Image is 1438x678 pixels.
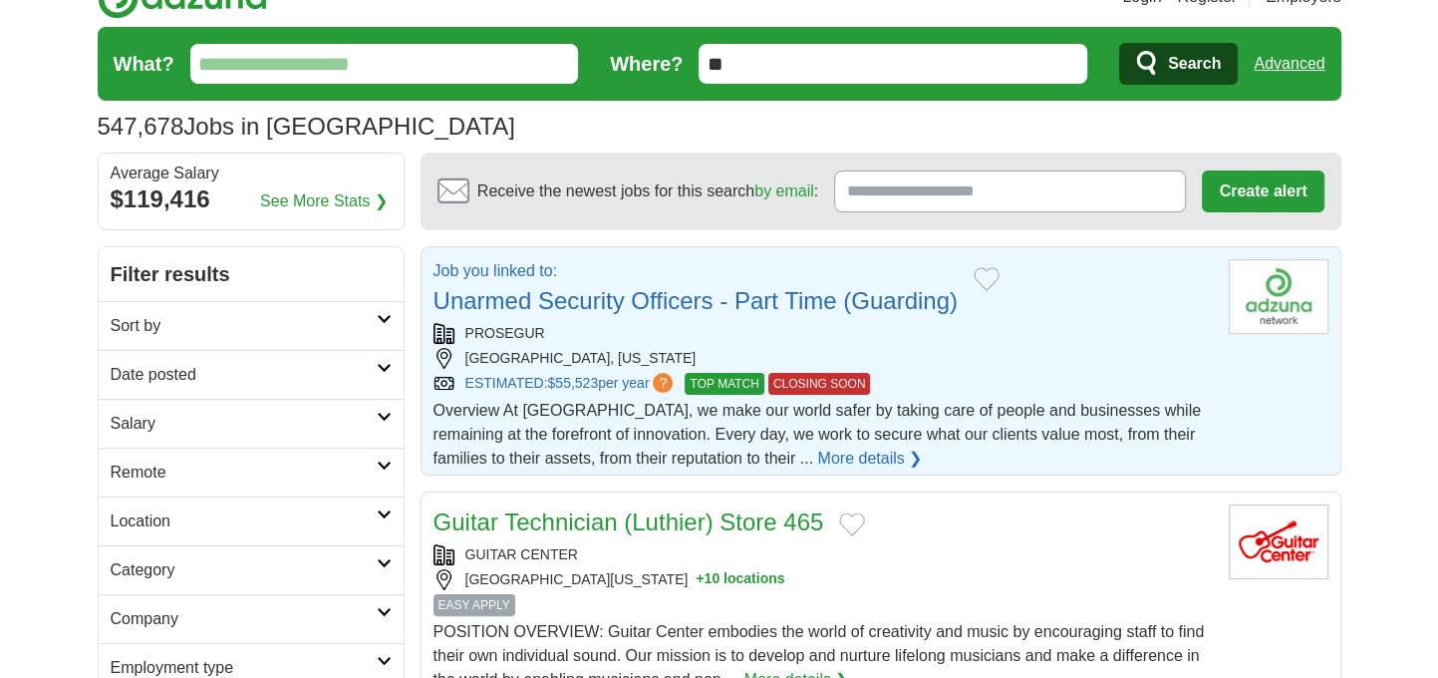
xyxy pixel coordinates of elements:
div: $119,416 [111,181,392,217]
span: + [696,569,704,590]
span: Overview At [GEOGRAPHIC_DATA], we make our world safer by taking care of people and businesses wh... [433,402,1201,467]
a: GUITAR CENTER [465,546,578,562]
button: Add to favorite jobs [974,267,1000,291]
a: Category [99,545,404,594]
h2: Salary [111,412,377,436]
div: [GEOGRAPHIC_DATA], [US_STATE] [433,348,1213,369]
h2: Filter results [99,247,404,301]
h2: Date posted [111,363,377,387]
h2: Sort by [111,314,377,338]
a: See More Stats ❯ [260,189,388,213]
a: Company [99,594,404,643]
a: Location [99,497,404,545]
h2: Location [111,509,377,533]
a: Advanced [1254,44,1324,84]
h2: Remote [111,461,377,485]
span: ? [653,373,673,393]
button: +10 locations [696,569,784,590]
a: Unarmed Security Officers - Part Time (Guarding) [433,287,958,314]
h1: Jobs in [GEOGRAPHIC_DATA] [98,113,515,140]
a: Guitar Technician (Luthier) Store 465 [433,508,824,535]
a: Date posted [99,350,404,399]
span: 547,678 [98,109,184,145]
img: Company logo [1229,259,1328,334]
a: More details ❯ [817,447,922,471]
div: Average Salary [111,166,392,181]
a: by email [754,182,814,199]
button: Create alert [1202,170,1323,212]
a: Sort by [99,301,404,350]
label: What? [114,49,174,79]
a: Salary [99,399,404,448]
span: Search [1168,44,1221,84]
h2: Company [111,607,377,631]
p: Job you linked to: [433,259,958,283]
img: Guitar Center logo [1229,505,1328,579]
span: TOP MATCH [685,373,763,395]
span: Receive the newest jobs for this search : [477,179,818,203]
span: $55,523 [547,375,598,391]
div: PROSEGUR [433,323,1213,344]
span: EASY APPLY [433,594,515,616]
button: Search [1119,43,1238,85]
label: Where? [610,49,683,79]
span: CLOSING SOON [768,373,871,395]
a: Remote [99,448,404,497]
div: [GEOGRAPHIC_DATA][US_STATE] [433,569,1213,590]
button: Add to favorite jobs [839,512,865,536]
h2: Category [111,558,377,582]
a: ESTIMATED:$55,523per year? [465,373,678,395]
